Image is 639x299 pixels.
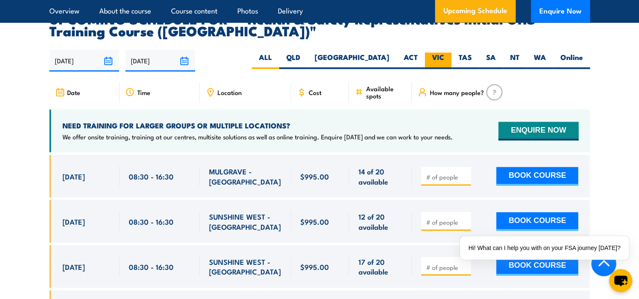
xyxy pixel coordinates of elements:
[137,89,150,96] span: Time
[63,121,453,130] h4: NEED TRAINING FOR LARGER GROUPS OR MULTIPLE LOCATIONS?
[252,52,279,69] label: ALL
[209,256,282,276] span: SUNSHINE WEST - [GEOGRAPHIC_DATA]
[129,216,174,226] span: 08:30 - 16:30
[129,171,174,181] span: 08:30 - 16:30
[358,256,402,276] span: 17 of 20 available
[279,52,307,69] label: QLD
[425,52,451,69] label: VIC
[479,52,503,69] label: SA
[451,52,479,69] label: TAS
[300,261,329,271] span: $995.00
[426,172,468,181] input: # of people
[460,236,629,260] div: Hi! What can I help you with on your FSA journey [DATE]?
[300,216,329,226] span: $995.00
[553,52,590,69] label: Online
[496,167,578,185] button: BOOK COURSE
[125,50,195,71] input: To date
[426,263,468,271] input: # of people
[426,217,468,226] input: # of people
[503,52,527,69] label: NT
[430,89,484,96] span: How many people?
[358,166,402,186] span: 14 of 20 available
[366,85,406,99] span: Available spots
[129,261,174,271] span: 08:30 - 16:30
[209,166,282,186] span: MULGRAVE - [GEOGRAPHIC_DATA]
[63,171,85,181] span: [DATE]
[496,257,578,275] button: BOOK COURSE
[49,13,590,36] h2: UPCOMING SCHEDULE FOR - "Health & Safety Representatives Initial OHS Training Course ([GEOGRAPHIC...
[358,211,402,231] span: 12 of 20 available
[527,52,553,69] label: WA
[49,50,119,71] input: From date
[397,52,425,69] label: ACT
[307,52,397,69] label: [GEOGRAPHIC_DATA]
[67,89,80,96] span: Date
[498,122,578,140] button: ENQUIRE NOW
[63,216,85,226] span: [DATE]
[218,89,242,96] span: Location
[496,212,578,231] button: BOOK COURSE
[63,261,85,271] span: [DATE]
[300,171,329,181] span: $995.00
[63,132,453,141] p: We offer onsite training, training at our centres, multisite solutions as well as online training...
[309,89,321,96] span: Cost
[609,269,632,292] button: chat-button
[209,211,282,231] span: SUNSHINE WEST - [GEOGRAPHIC_DATA]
